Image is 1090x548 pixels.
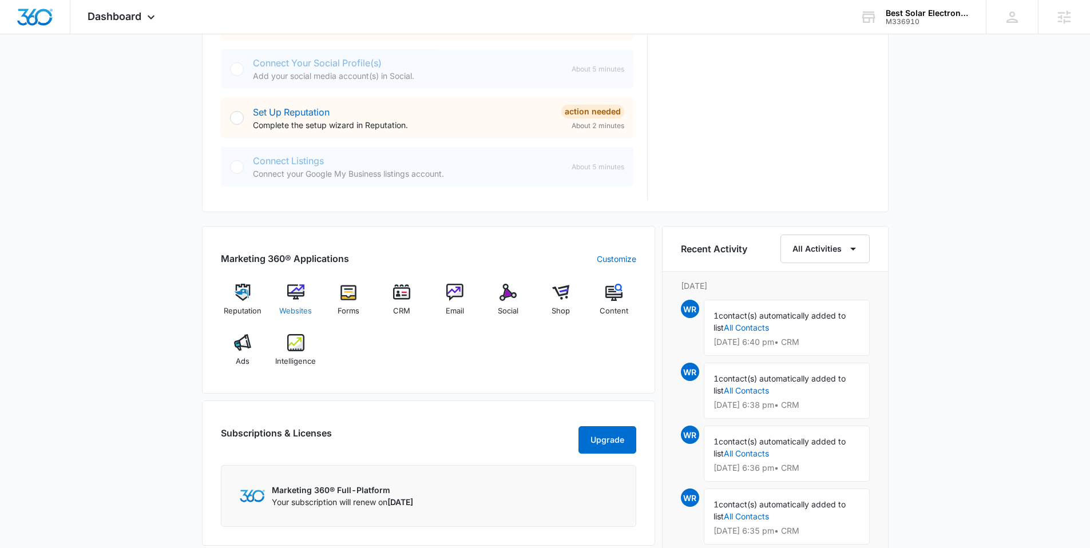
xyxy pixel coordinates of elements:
[597,253,636,265] a: Customize
[240,490,265,502] img: Marketing 360 Logo
[275,356,316,367] span: Intelligence
[681,280,870,292] p: [DATE]
[221,334,265,375] a: Ads
[681,363,699,381] span: WR
[338,305,359,317] span: Forms
[681,300,699,318] span: WR
[221,252,349,265] h2: Marketing 360® Applications
[886,9,969,18] div: account name
[236,356,249,367] span: Ads
[724,386,769,395] a: All Contacts
[714,374,846,395] span: contact(s) automatically added to list
[681,489,699,507] span: WR
[221,284,265,325] a: Reputation
[552,305,570,317] span: Shop
[724,448,769,458] a: All Contacts
[380,284,424,325] a: CRM
[714,499,719,509] span: 1
[221,426,332,449] h2: Subscriptions & Licenses
[886,18,969,26] div: account id
[327,284,371,325] a: Forms
[498,305,518,317] span: Social
[253,119,552,131] p: Complete the setup wizard in Reputation.
[433,284,477,325] a: Email
[714,374,719,383] span: 1
[681,242,747,256] h6: Recent Activity
[592,284,636,325] a: Content
[572,121,624,131] span: About 2 minutes
[681,426,699,444] span: WR
[387,497,413,507] span: [DATE]
[714,338,860,346] p: [DATE] 6:40 pm • CRM
[393,305,410,317] span: CRM
[561,105,624,118] div: Action Needed
[724,511,769,521] a: All Contacts
[572,162,624,172] span: About 5 minutes
[274,334,318,375] a: Intelligence
[253,70,562,82] p: Add your social media account(s) in Social.
[724,323,769,332] a: All Contacts
[714,527,860,535] p: [DATE] 6:35 pm • CRM
[780,235,870,263] button: All Activities
[88,10,141,22] span: Dashboard
[539,284,583,325] a: Shop
[253,106,330,118] a: Set Up Reputation
[714,311,846,332] span: contact(s) automatically added to list
[714,311,719,320] span: 1
[714,499,846,521] span: contact(s) automatically added to list
[272,496,413,508] p: Your subscription will renew on
[714,464,860,472] p: [DATE] 6:36 pm • CRM
[486,284,530,325] a: Social
[600,305,628,317] span: Content
[572,64,624,74] span: About 5 minutes
[578,426,636,454] button: Upgrade
[274,284,318,325] a: Websites
[714,436,719,446] span: 1
[714,401,860,409] p: [DATE] 6:38 pm • CRM
[272,484,413,496] p: Marketing 360® Full-Platform
[253,168,562,180] p: Connect your Google My Business listings account.
[446,305,464,317] span: Email
[224,305,261,317] span: Reputation
[714,436,846,458] span: contact(s) automatically added to list
[279,305,312,317] span: Websites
